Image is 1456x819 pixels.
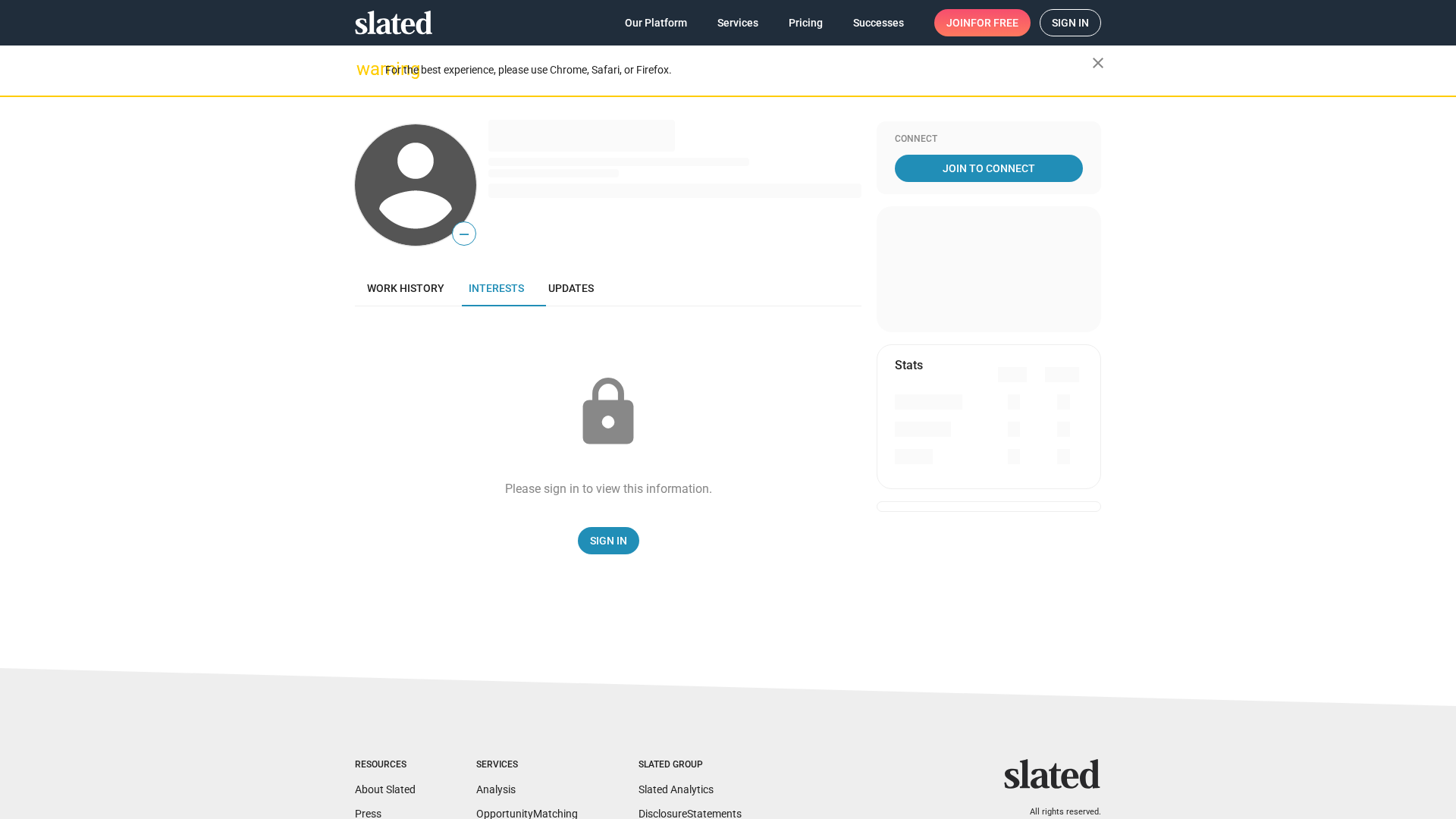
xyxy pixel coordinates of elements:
[457,270,536,306] a: Interests
[625,9,687,36] span: Our Platform
[367,282,444,294] span: Work history
[536,270,606,306] a: Updates
[841,9,916,36] a: Successes
[895,133,1083,146] div: Connect
[1089,54,1107,72] mat-icon: close
[548,282,594,294] span: Updates
[453,224,475,244] span: —
[385,60,1092,80] div: For the best experience, please use Chrome, Safari, or Firefox.
[934,9,1031,36] a: Joinfor free
[895,357,923,373] mat-card-title: Stats
[355,759,416,771] div: Resources
[789,9,823,36] span: Pricing
[946,9,1018,36] span: Join
[613,9,699,36] a: Our Platform
[639,759,742,771] div: Slated Group
[971,9,1018,36] span: for free
[355,270,457,306] a: Work history
[355,783,416,795] a: About Slated
[590,527,627,554] span: Sign In
[898,155,1080,182] span: Join To Connect
[777,9,835,36] a: Pricing
[853,9,904,36] span: Successes
[476,759,578,771] div: Services
[469,282,524,294] span: Interests
[356,60,375,78] mat-icon: warning
[1040,9,1101,36] a: Sign in
[1052,10,1089,36] span: Sign in
[570,375,646,450] mat-icon: lock
[578,527,639,554] a: Sign In
[705,9,770,36] a: Services
[895,155,1083,182] a: Join To Connect
[717,9,758,36] span: Services
[505,481,712,497] div: Please sign in to view this information.
[476,783,516,795] a: Analysis
[639,783,714,795] a: Slated Analytics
